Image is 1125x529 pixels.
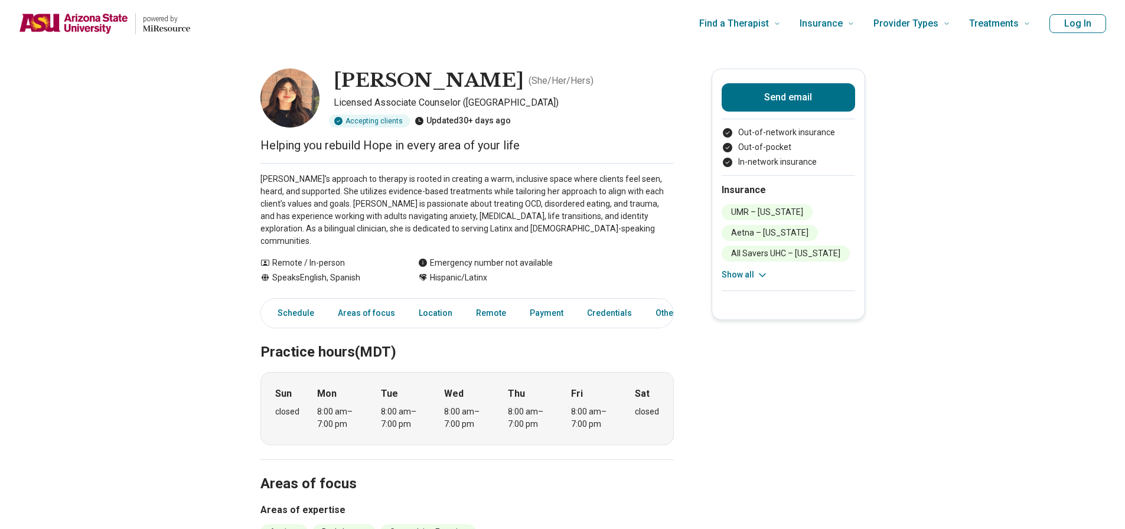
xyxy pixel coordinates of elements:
[263,301,321,325] a: Schedule
[418,257,553,269] div: Emergency number not available
[580,301,639,325] a: Credentials
[699,15,769,32] span: Find a Therapist
[444,387,464,401] strong: Wed
[334,96,674,110] p: Licensed Associate Counselor ([GEOGRAPHIC_DATA])
[260,503,674,517] h3: Areas of expertise
[722,126,855,139] li: Out-of-network insurance
[381,387,398,401] strong: Tue
[800,15,843,32] span: Insurance
[412,301,459,325] a: Location
[415,115,511,128] div: Updated 30+ days ago
[260,257,394,269] div: Remote / In-person
[260,173,674,247] p: [PERSON_NAME]'s approach to therapy is rooted in creating a warm, inclusive space where clients f...
[275,406,299,418] div: closed
[331,301,402,325] a: Areas of focus
[260,137,674,154] p: Helping you rebuild Hope in every area of your life
[648,301,691,325] a: Other
[722,126,855,168] ul: Payment options
[722,204,813,220] li: UMR – [US_STATE]
[722,156,855,168] li: In-network insurance
[529,74,594,88] p: ( She/Her/Hers )
[571,387,583,401] strong: Fri
[444,406,490,430] div: 8:00 am – 7:00 pm
[19,5,190,43] a: Home page
[260,314,674,363] h2: Practice hours (MDT)
[317,406,363,430] div: 8:00 am – 7:00 pm
[334,68,524,93] h1: [PERSON_NAME]
[317,387,337,401] strong: Mon
[430,272,487,284] span: Hispanic/Latinx
[571,406,617,430] div: 8:00 am – 7:00 pm
[722,141,855,154] li: Out-of-pocket
[329,115,410,128] div: Accepting clients
[275,387,292,401] strong: Sun
[143,14,190,24] p: powered by
[508,387,525,401] strong: Thu
[635,387,650,401] strong: Sat
[523,301,570,325] a: Payment
[969,15,1019,32] span: Treatments
[260,68,319,128] img: Patricia Berry, Licensed Associate Counselor (LAC)
[1049,14,1106,33] button: Log In
[722,269,768,281] button: Show all
[873,15,938,32] span: Provider Types
[260,372,674,445] div: When does the program meet?
[722,183,855,197] h2: Insurance
[722,246,850,262] li: All Savers UHC – [US_STATE]
[722,225,818,241] li: Aetna – [US_STATE]
[381,406,426,430] div: 8:00 am – 7:00 pm
[469,301,513,325] a: Remote
[508,406,553,430] div: 8:00 am – 7:00 pm
[260,272,394,284] div: Speaks English, Spanish
[260,446,674,494] h2: Areas of focus
[722,83,855,112] button: Send email
[635,406,659,418] div: closed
